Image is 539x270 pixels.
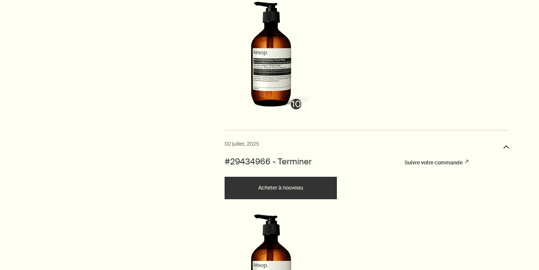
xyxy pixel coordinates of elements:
div: 10 [291,99,301,109]
a: Reverence Aromatique Hand Wash with pump [226,1,317,116]
button: Ouvrir [503,140,509,156]
img: Reverence Aromatique Hand Wash with pump [226,1,317,114]
button: Acheter à nouveau [225,177,337,199]
h2: #29434966 - Terminer [225,156,312,168]
span: 02 juillet, 2025 [225,140,259,149]
a: Suivre votre commande [405,159,468,166]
